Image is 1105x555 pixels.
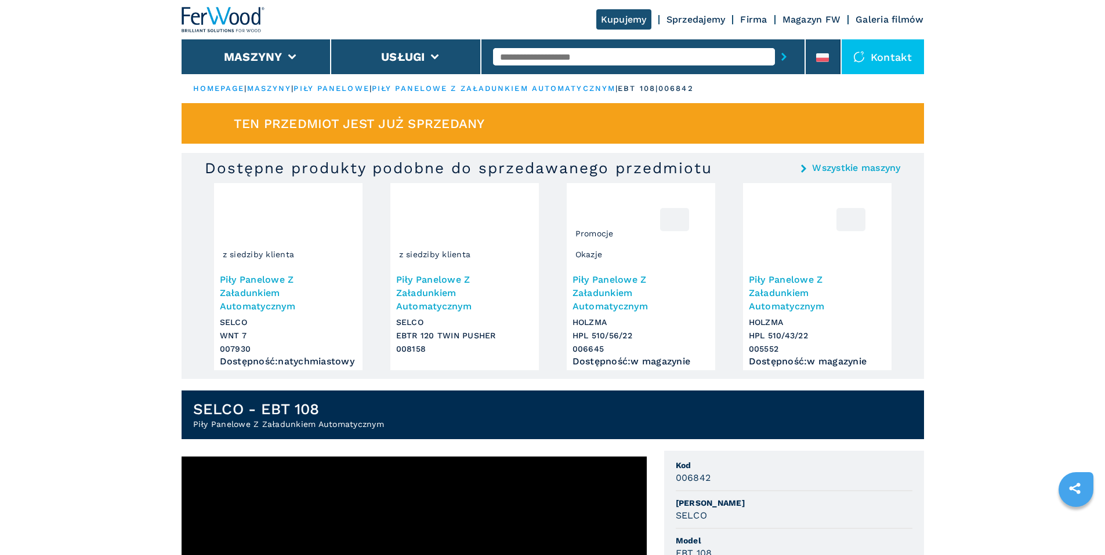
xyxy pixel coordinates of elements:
h3: Piły Panelowe Z Załadunkiem Automatycznym [396,273,533,313]
span: | [244,84,247,93]
h1: SELCO - EBT 108 [193,400,384,418]
div: Dostępność : w magazynie [573,359,709,364]
a: Sprzedajemy [666,14,726,25]
a: Firma [740,14,767,25]
div: Dostępność : w magazynie [749,359,886,364]
img: Ferwood [182,7,265,32]
p: ebt 108 | [618,83,658,94]
span: [PERSON_NAME] [676,497,912,509]
div: Kontakt [842,39,924,74]
h3: Piły Panelowe Z Załadunkiem Automatycznym [749,273,886,313]
span: Okazje [573,246,606,263]
span: Kod [676,459,912,471]
a: Piły Panelowe Z Załadunkiem Automatycznym SELCO EBTR 120 TWIN PUSHERz siedziby klientaPiły Panelo... [390,183,539,370]
iframe: Chat [1056,503,1096,546]
a: Wszystkie maszyny [812,163,900,173]
span: | [291,84,294,93]
img: Kontakt [853,51,865,63]
a: piły panelowe z załadunkiem automatycznym [372,84,615,93]
button: Maszyny [224,50,282,64]
p: 006842 [658,83,694,94]
span: z siedziby klienta [220,246,298,263]
a: piły panelowe [294,84,369,93]
button: Usługi [381,50,425,64]
a: Piły Panelowe Z Załadunkiem Automatycznym HOLZMA HPL 510/56/22OkazjePromocje006645Piły Panelowe Z... [567,183,715,370]
a: Piły Panelowe Z Załadunkiem Automatycznym SELCO WNT 7z siedziby klientaPiły Panelowe Z Załadunkie... [214,183,363,370]
a: Galeria filmów [856,14,924,25]
h3: Dostępne produkty podobne do sprzedawanego przedmiotu [205,159,712,177]
h2: Piły Panelowe Z Załadunkiem Automatycznym [193,418,384,430]
a: Piły Panelowe Z Załadunkiem Automatycznym HOLZMA HPL 510/43/22005552Piły Panelowe Z Załadunkiem A... [743,183,892,370]
h3: HOLZMA HPL 510/56/22 006645 [573,316,709,356]
a: Magazyn FW [782,14,841,25]
h3: Piły Panelowe Z Załadunkiem Automatycznym [220,273,357,313]
h3: SELCO [676,509,707,522]
span: | [369,84,372,93]
span: z siedziby klienta [396,246,474,263]
span: Model [676,535,912,546]
button: submit-button [775,43,793,70]
span: | [615,84,618,93]
a: HOMEPAGE [193,84,245,93]
h3: HOLZMA HPL 510/43/22 005552 [749,316,886,356]
h3: Piły Panelowe Z Załadunkiem Automatycznym [573,273,709,313]
a: maszyny [247,84,292,93]
h3: SELCO WNT 7 007930 [220,316,357,356]
a: sharethis [1060,474,1089,503]
span: Promocje [573,225,617,242]
span: Ten przedmiot jest już sprzedany [234,117,485,130]
h3: 006842 [676,471,711,484]
h3: SELCO EBTR 120 TWIN PUSHER 008158 [396,316,533,356]
div: Dostępność : natychmiastowy [220,359,357,364]
a: Kupujemy [596,9,651,30]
